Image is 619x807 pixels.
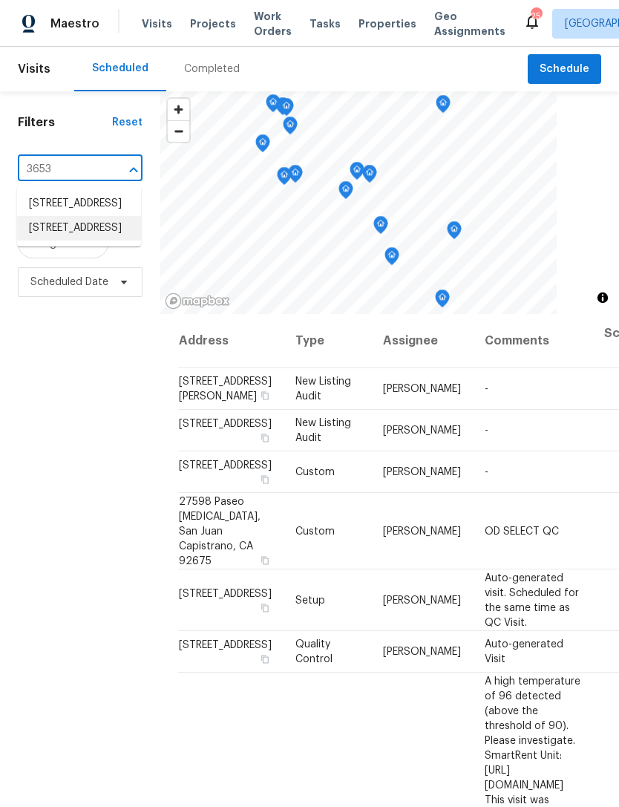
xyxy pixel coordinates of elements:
[123,160,144,180] button: Close
[485,384,488,394] span: -
[179,376,272,402] span: [STREET_ADDRESS][PERSON_NAME]
[266,94,281,117] div: Map marker
[112,115,143,130] div: Reset
[295,595,325,605] span: Setup
[179,419,272,429] span: [STREET_ADDRESS]
[258,473,272,486] button: Copy Address
[283,117,298,140] div: Map marker
[258,431,272,445] button: Copy Address
[383,647,461,657] span: [PERSON_NAME]
[18,115,112,130] h1: Filters
[277,167,292,190] div: Map marker
[279,98,294,121] div: Map marker
[18,53,50,85] span: Visits
[168,99,189,120] button: Zoom in
[17,216,141,241] li: [STREET_ADDRESS]
[30,275,108,290] span: Scheduled Date
[528,54,601,85] button: Schedule
[179,588,272,598] span: [STREET_ADDRESS]
[295,526,335,536] span: Custom
[258,553,272,566] button: Copy Address
[295,418,351,443] span: New Listing Audit
[190,16,236,31] span: Projects
[142,16,172,31] span: Visits
[485,639,563,664] span: Auto-generated Visit
[288,165,303,188] div: Map marker
[485,467,488,477] span: -
[485,572,579,627] span: Auto-generated visit. Scheduled for the same time as QC Visit.
[531,9,541,24] div: 25
[295,376,351,402] span: New Listing Audit
[447,221,462,244] div: Map marker
[384,247,399,270] div: Map marker
[598,290,607,306] span: Toggle attribution
[383,526,461,536] span: [PERSON_NAME]
[350,162,364,185] div: Map marker
[540,60,589,79] span: Schedule
[436,95,451,118] div: Map marker
[358,16,416,31] span: Properties
[275,97,290,120] div: Map marker
[594,289,612,307] button: Toggle attribution
[295,467,335,477] span: Custom
[160,91,557,314] canvas: Map
[258,601,272,614] button: Copy Address
[473,314,592,368] th: Comments
[258,389,272,402] button: Copy Address
[383,595,461,605] span: [PERSON_NAME]
[309,19,341,29] span: Tasks
[50,16,99,31] span: Maestro
[485,425,488,436] span: -
[258,653,272,666] button: Copy Address
[168,121,189,142] span: Zoom out
[165,293,230,310] a: Mapbox homepage
[371,314,473,368] th: Assignee
[184,62,240,76] div: Completed
[338,181,353,204] div: Map marker
[485,526,559,536] span: OD SELECT QC
[92,61,148,76] div: Scheduled
[383,467,461,477] span: [PERSON_NAME]
[254,9,292,39] span: Work Orders
[179,460,272,471] span: [STREET_ADDRESS]
[17,192,141,216] li: [STREET_ADDRESS]
[255,134,270,157] div: Map marker
[284,314,371,368] th: Type
[383,425,461,436] span: [PERSON_NAME]
[295,639,333,664] span: Quality Control
[434,9,505,39] span: Geo Assignments
[18,158,101,181] input: Search for an address...
[362,165,377,188] div: Map marker
[179,640,272,650] span: [STREET_ADDRESS]
[373,216,388,239] div: Map marker
[435,290,450,313] div: Map marker
[168,120,189,142] button: Zoom out
[178,314,284,368] th: Address
[383,384,461,394] span: [PERSON_NAME]
[179,496,261,566] span: 27598 Paseo [MEDICAL_DATA], San Juan Capistrano, CA 92675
